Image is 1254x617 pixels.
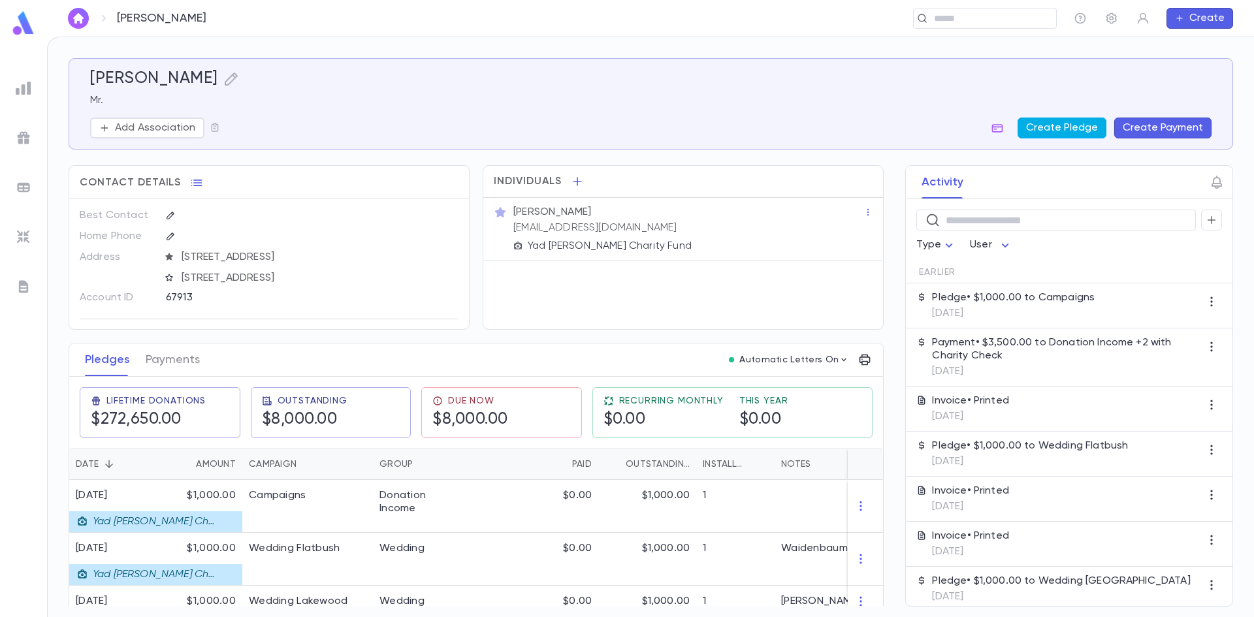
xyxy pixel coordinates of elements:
[90,94,1212,107] p: Mr.
[176,272,460,285] span: [STREET_ADDRESS]
[249,449,297,480] div: Campaign
[513,221,677,234] p: [EMAIL_ADDRESS][DOMAIN_NAME]
[85,343,130,376] button: Pledges
[572,449,592,480] div: Paid
[739,355,839,365] p: Automatic Letters On
[513,206,591,219] p: [PERSON_NAME]
[747,454,768,475] button: Sort
[16,130,31,146] img: campaigns_grey.99e729a5f7ee94e3726e6486bddda8f1.svg
[775,449,938,480] div: Notes
[970,232,1013,258] div: User
[176,251,460,264] span: [STREET_ADDRESS]
[90,118,204,138] button: Add Association
[781,449,811,480] div: Notes
[642,489,690,502] p: $1,000.00
[696,449,775,480] div: Installments
[379,542,425,555] div: Wedding
[932,590,1190,603] p: [DATE]
[528,240,692,253] p: Yad [PERSON_NAME] Charity Fund
[932,365,1201,378] p: [DATE]
[619,396,724,406] span: Recurring Monthly
[970,240,992,250] span: User
[99,454,120,475] button: Sort
[781,542,895,555] div: Waidenbaum Wedding
[80,176,181,189] span: Contact Details
[922,166,963,198] button: Activity
[598,449,696,480] div: Outstanding
[448,396,494,406] span: Due Now
[93,568,217,581] p: Yad [PERSON_NAME] Charity Fund
[932,307,1095,320] p: [DATE]
[117,11,206,25] p: [PERSON_NAME]
[724,351,854,369] button: Automatic Letters On
[76,489,213,502] div: [DATE]
[916,232,957,258] div: Type
[432,410,508,430] h5: $8,000.00
[642,542,690,555] p: $1,000.00
[249,542,340,555] div: Wedding Flatbush
[262,410,347,430] h5: $8,000.00
[76,595,108,608] div: [DATE]
[379,449,413,480] div: Group
[80,287,155,308] p: Account ID
[115,121,195,134] p: Add Association
[76,449,99,480] div: Date
[642,595,690,608] p: $1,000.00
[1018,118,1106,138] button: Create Pledge
[696,480,775,533] div: 1
[603,410,724,430] h5: $0.00
[379,595,425,608] div: Wedding
[781,595,908,608] div: [PERSON_NAME] Wedding
[919,267,956,277] span: Earlier
[80,247,155,268] p: Address
[739,396,788,406] span: This Year
[196,449,236,480] div: Amount
[932,291,1095,304] p: Pledge • $1,000.00 to Campaigns
[551,454,572,475] button: Sort
[69,449,157,480] div: Date
[16,80,31,96] img: reports_grey.c525e4749d1bce6a11f5fe2a8de1b229.svg
[16,180,31,195] img: batches_grey.339ca447c9d9533ef1741baa751efc33.svg
[932,439,1128,452] p: Pledge • $1,000.00 to Wedding Flatbush
[932,336,1201,362] p: Payment • $3,500.00 to Donation Income +2 with Charity Check
[80,205,155,226] p: Best Contact
[297,454,317,475] button: Sort
[249,595,347,608] div: Wedding Lakewood
[932,545,1009,558] p: [DATE]
[373,449,471,480] div: Group
[563,489,592,502] p: $0.00
[494,175,562,188] span: Individuals
[157,449,242,480] div: Amount
[932,394,1009,407] p: Invoice • Printed
[739,410,788,430] h5: $0.00
[932,410,1009,423] p: [DATE]
[175,454,196,475] button: Sort
[932,484,1009,498] p: Invoice • Printed
[932,455,1128,468] p: [DATE]
[90,69,218,89] h5: [PERSON_NAME]
[242,449,373,480] div: Campaign
[91,410,206,430] h5: $272,650.00
[71,13,86,24] img: home_white.a664292cf8c1dea59945f0da9f25487c.svg
[249,489,306,502] div: Campaigns
[563,595,592,608] p: $0.00
[471,449,598,480] div: Paid
[1166,8,1233,29] button: Create
[703,449,747,480] div: Installments
[379,489,464,515] div: Donation Income
[76,542,213,555] div: [DATE]
[93,515,217,528] p: Yad [PERSON_NAME] Charity Fund
[1114,118,1212,138] button: Create Payment
[932,500,1009,513] p: [DATE]
[106,396,206,406] span: Lifetime Donations
[932,575,1190,588] p: Pledge • $1,000.00 to Wedding [GEOGRAPHIC_DATA]
[563,542,592,555] p: $0.00
[80,226,155,247] p: Home Phone
[10,10,37,36] img: logo
[278,396,347,406] span: Outstanding
[146,343,200,376] button: Payments
[916,240,941,250] span: Type
[626,449,690,480] div: Outstanding
[696,533,775,586] div: 1
[16,279,31,294] img: letters_grey.7941b92b52307dd3b8a917253454ce1c.svg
